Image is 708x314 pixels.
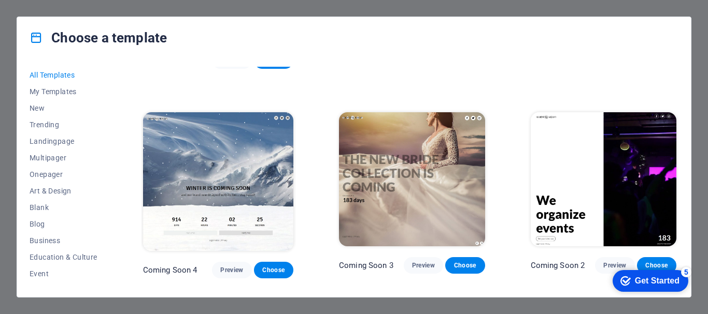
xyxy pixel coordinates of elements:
span: Choose [645,261,668,270]
p: Coming Soon 3 [339,260,393,271]
button: Education & Culture [30,249,97,265]
button: Event [30,265,97,282]
button: Gastronomy [30,282,97,298]
span: All Templates [30,71,97,79]
button: Art & Design [30,183,97,199]
button: Choose [445,257,485,274]
button: Landingpage [30,133,97,149]
button: New [30,100,97,116]
span: Blank [30,203,97,212]
span: Business [30,236,97,245]
button: Choose [637,257,676,274]
p: Coming Soon 4 [143,265,197,275]
span: My Templates [30,87,97,96]
div: Get Started [31,11,75,21]
span: Event [30,270,97,278]
h4: Choose a template [30,29,167,46]
p: Coming Soon 2 [531,260,585,271]
span: Preview [603,261,626,270]
span: New [30,104,97,112]
span: Preview [412,261,435,270]
button: Preview [404,257,443,274]
button: Preview [212,262,251,278]
button: Trending [30,116,97,133]
button: Blog [30,216,97,232]
span: Choose [454,261,476,270]
span: Landingpage [30,137,97,145]
span: Onepager [30,170,97,178]
span: Education & Culture [30,253,97,261]
div: Get Started 5 items remaining, 0% complete [8,5,84,27]
button: All Templates [30,67,97,83]
span: Art & Design [30,187,97,195]
span: Preview [220,266,243,274]
button: Multipager [30,149,97,166]
span: Multipager [30,154,97,162]
img: Coming Soon 3 [339,112,485,246]
button: Business [30,232,97,249]
div: 5 [77,2,87,12]
button: Preview [595,257,634,274]
button: Blank [30,199,97,216]
img: Coming Soon 2 [531,112,677,246]
span: Blog [30,220,97,228]
span: Trending [30,121,97,129]
button: My Templates [30,83,97,100]
span: Choose [262,266,285,274]
button: Choose [254,262,293,278]
img: Coming Soon 4 [143,112,293,251]
button: Onepager [30,166,97,183]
